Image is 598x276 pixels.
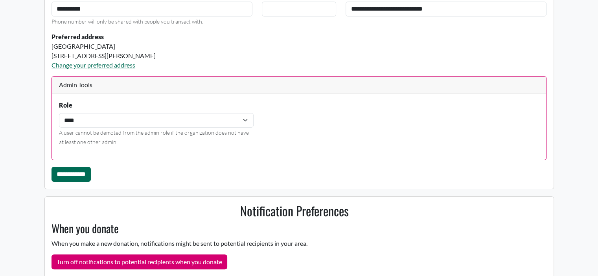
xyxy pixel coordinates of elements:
[52,254,227,269] button: Turn off notifications to potential recipients when you donate
[59,129,249,145] small: A user cannot be demoted from the admin role if the organization does not have at least one other...
[52,42,336,51] div: [GEOGRAPHIC_DATA]
[59,101,72,110] label: Role
[47,222,542,235] h3: When you donate
[47,239,542,248] p: When you make a new donation, notifications might be sent to potential recipients in your area.
[52,77,546,93] div: Admin Tools
[52,18,203,25] small: Phone number will only be shared with people you transact with.
[47,203,542,218] h2: Notification Preferences
[52,51,336,60] div: [STREET_ADDRESS][PERSON_NAME]
[52,33,104,40] strong: Preferred address
[52,61,135,69] a: Change your preferred address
